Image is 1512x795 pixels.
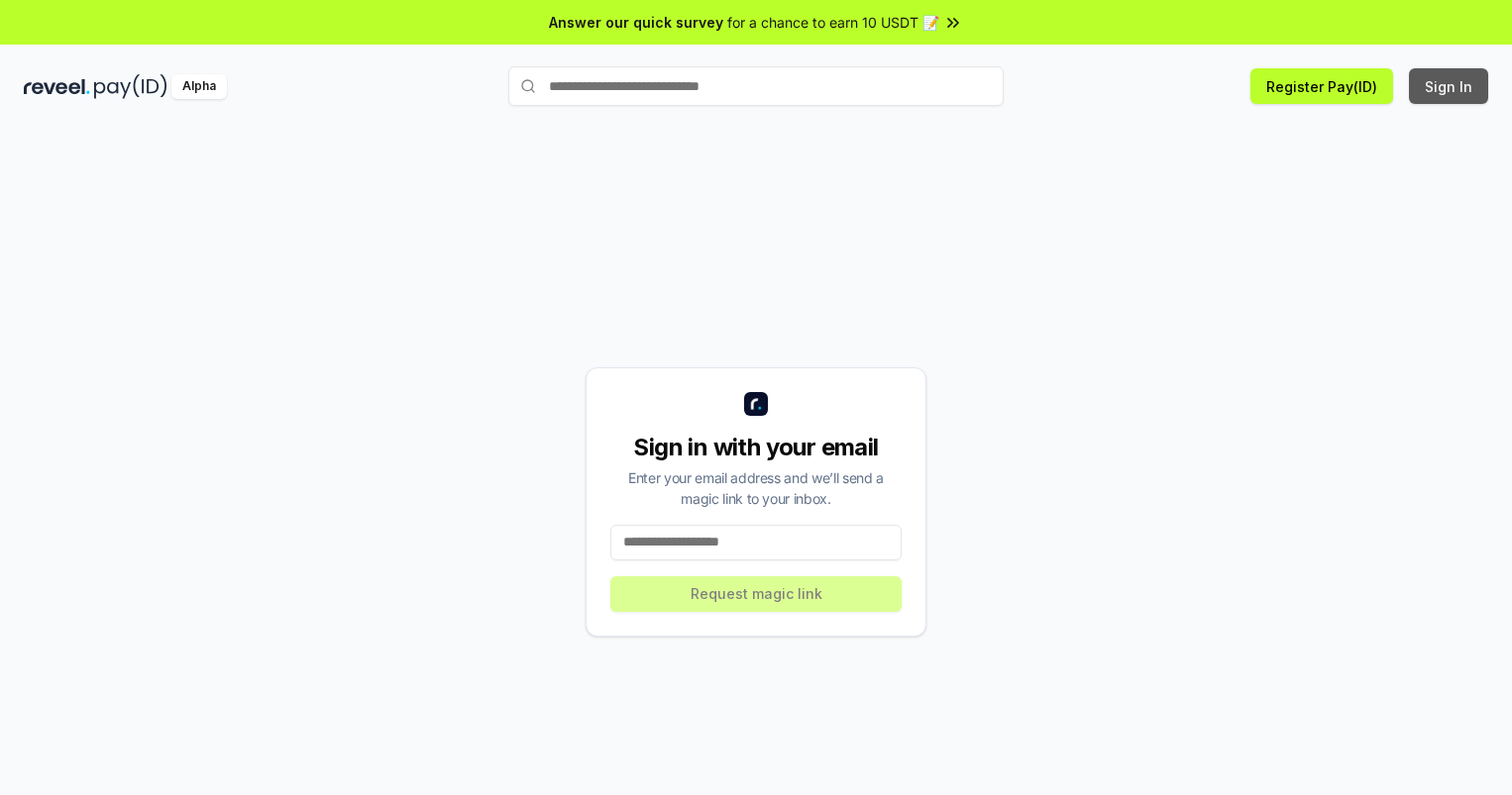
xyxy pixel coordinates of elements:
[610,432,902,463] div: Sign in with your email
[24,74,90,99] img: reveel_dark
[610,467,902,509] div: Enter your email address and we’ll send a magic link to your inbox.
[1250,68,1393,104] button: Register Pay(ID)
[727,12,939,33] span: for a chance to earn 10 USDT 📝
[94,74,167,99] img: pay_id
[1409,68,1488,104] button: Sign In
[549,12,723,33] span: Answer our quick survey
[744,392,768,416] img: logo_small
[171,74,227,99] div: Alpha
